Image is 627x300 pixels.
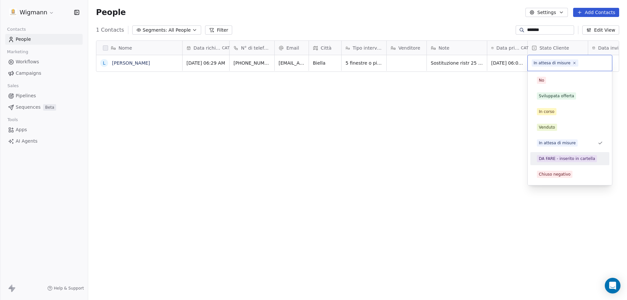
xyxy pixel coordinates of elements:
[530,74,609,244] div: Suggestions
[539,77,544,83] div: No
[534,60,571,66] div: In attesa di misure
[539,124,555,130] div: Venduto
[539,171,571,177] div: Chiuso negativo
[539,156,595,162] div: DA FARE - inserito in cartella
[539,93,574,99] div: Sviluppata offerta
[539,140,576,146] div: In attesa di misure
[539,109,555,115] div: In corso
